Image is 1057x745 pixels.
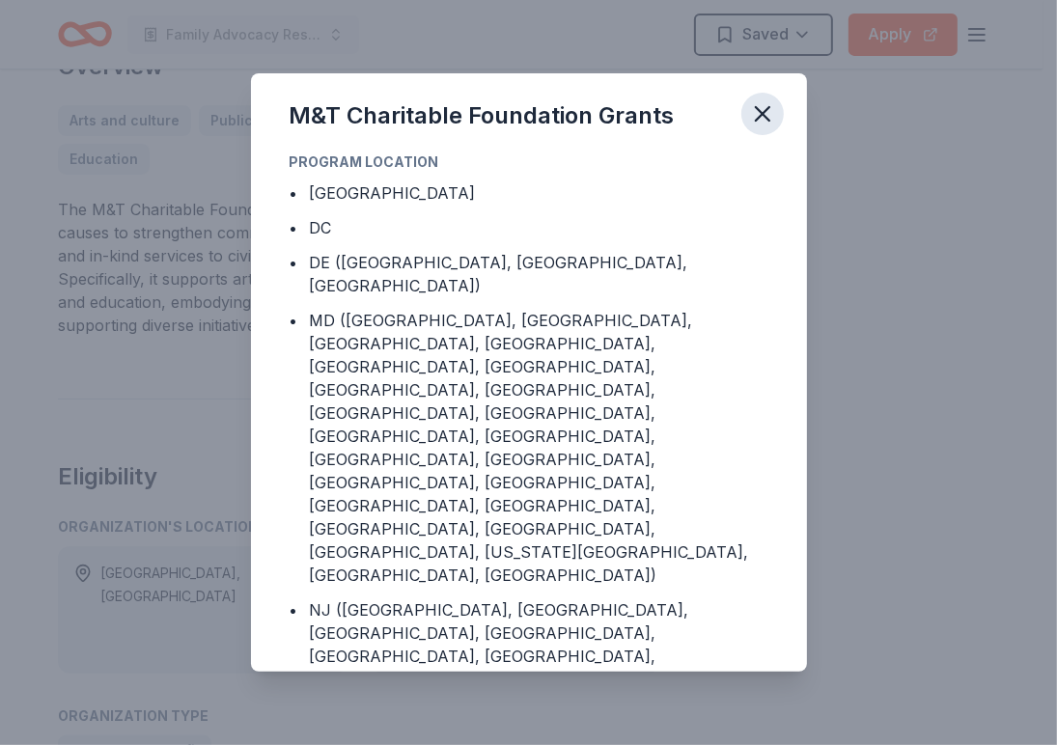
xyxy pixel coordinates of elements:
[310,251,768,297] div: DE ([GEOGRAPHIC_DATA], [GEOGRAPHIC_DATA], [GEOGRAPHIC_DATA])
[290,309,298,332] div: •
[290,151,768,174] div: Program Location
[290,100,675,131] div: M&T Charitable Foundation Grants
[310,181,476,205] div: [GEOGRAPHIC_DATA]
[310,216,332,239] div: DC
[290,216,298,239] div: •
[290,251,298,274] div: •
[290,181,298,205] div: •
[290,598,298,621] div: •
[310,309,768,587] div: MD ([GEOGRAPHIC_DATA], [GEOGRAPHIC_DATA], [GEOGRAPHIC_DATA], [GEOGRAPHIC_DATA], [GEOGRAPHIC_DATA]...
